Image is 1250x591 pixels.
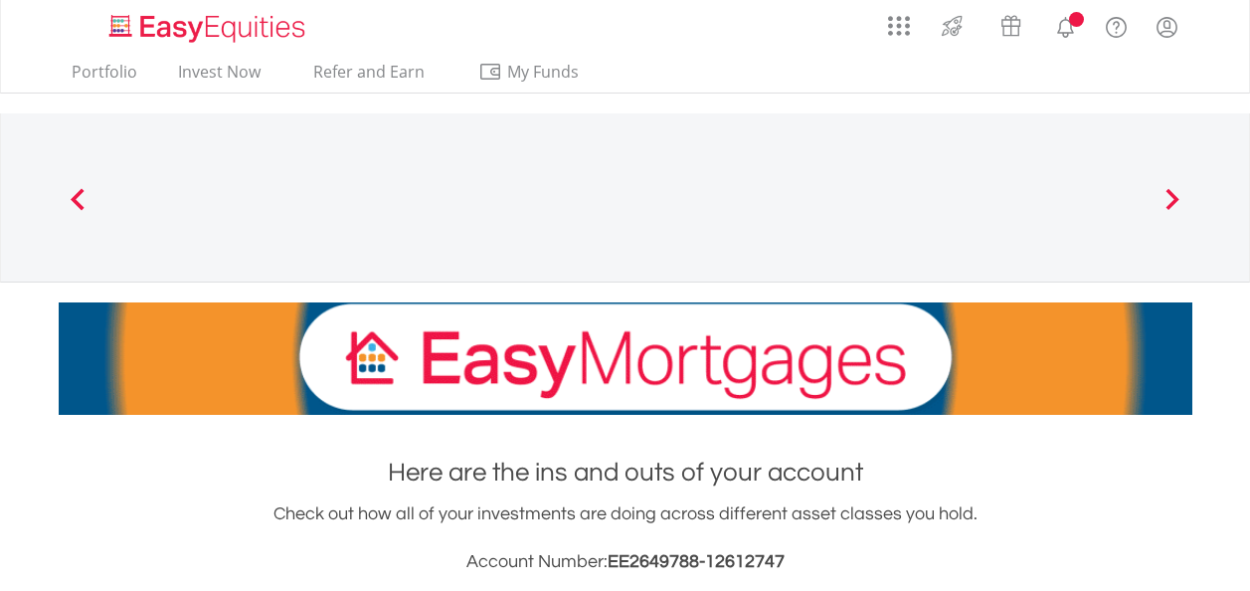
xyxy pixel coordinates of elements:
span: Refer and Earn [313,61,425,83]
a: Vouchers [982,5,1040,42]
span: My Funds [478,59,609,85]
a: My Profile [1142,5,1192,49]
a: Invest Now [170,62,268,93]
h3: Account Number: [59,548,1192,576]
a: FAQ's and Support [1091,5,1142,45]
a: Refer and Earn [293,62,446,93]
div: Check out how all of your investments are doing across different asset classes you hold. [59,500,1192,576]
img: vouchers-v2.svg [994,10,1027,42]
h1: Here are the ins and outs of your account [59,455,1192,491]
a: Home page [101,5,313,45]
a: AppsGrid [875,5,923,37]
img: grid-menu-icon.svg [888,15,910,37]
a: Portfolio [64,62,145,93]
img: EasyMortage Promotion Banner [59,302,1192,415]
span: EE2649788-12612747 [608,552,785,571]
a: Notifications [1040,5,1091,45]
img: EasyEquities_Logo.png [105,12,313,45]
img: thrive-v2.svg [936,10,969,42]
